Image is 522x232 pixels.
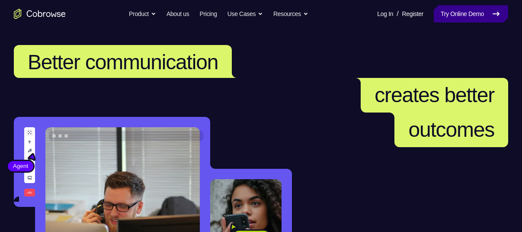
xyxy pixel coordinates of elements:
[375,84,494,106] span: creates better
[273,5,308,23] button: Resources
[397,9,398,19] span: /
[28,51,218,74] span: Better communication
[14,9,66,19] a: Go to the home page
[408,118,494,141] span: outcomes
[167,5,189,23] a: About us
[377,5,393,23] a: Log In
[227,5,263,23] button: Use Cases
[129,5,156,23] button: Product
[24,127,35,197] img: A series of tools used in co-browsing sessions
[402,5,423,23] a: Register
[199,5,217,23] a: Pricing
[434,5,508,23] a: Try Online Demo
